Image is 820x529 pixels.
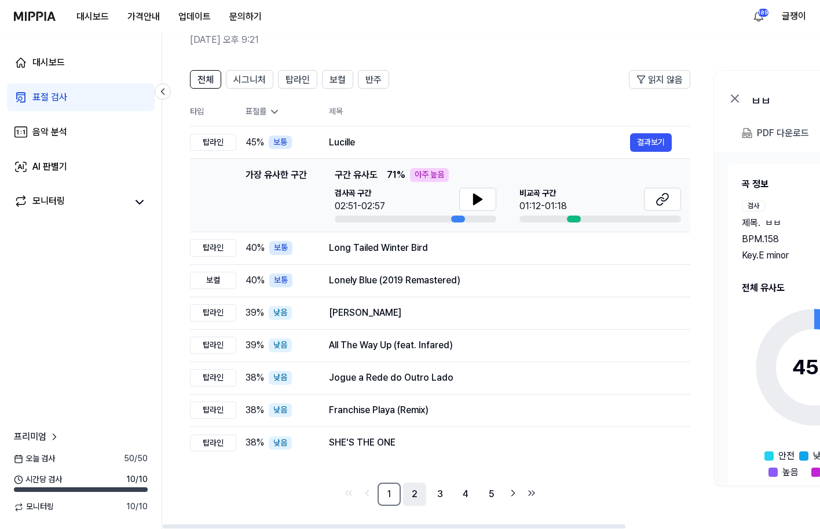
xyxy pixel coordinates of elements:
span: 검사곡 구간 [335,188,385,199]
img: 알림 [752,9,766,23]
span: 40 % [246,273,265,287]
button: 결과보기 [630,133,672,152]
div: 낮음 [269,436,292,450]
a: Go to last page [524,485,540,501]
span: 반주 [365,73,382,87]
div: 음악 분석 [32,125,67,139]
div: 낮음 [269,371,292,385]
div: 보통 [269,273,292,287]
div: Jogue a Rede do Outro Lado [329,371,672,385]
div: 02:51-02:57 [335,199,385,213]
span: 시간당 검사 [14,474,62,486]
img: PDF Download [742,128,752,138]
div: 낮음 [269,403,292,417]
div: 탑라인 [190,239,236,257]
div: 검사 [742,200,765,211]
button: 문의하기 [220,5,271,28]
a: AI 판별기 [7,153,155,181]
button: 반주 [358,70,389,89]
span: 전체 [197,73,214,87]
th: 제목 [329,98,690,126]
a: 2 [403,483,426,506]
a: 대시보드 [7,49,155,76]
a: 표절 검사 [7,83,155,111]
span: 45 % [246,136,264,149]
span: 38 % [246,436,264,450]
span: ㅂㅂ [765,216,781,230]
span: 71 % [387,168,405,182]
button: 가격안내 [118,5,169,28]
div: 표절률 [246,106,310,118]
button: 업데이트 [169,5,220,28]
a: 5 [479,483,503,506]
button: 읽지 않음 [629,70,690,89]
a: Go to next page [505,485,521,501]
span: 높음 [782,465,799,479]
a: 업데이트 [169,1,220,32]
a: 음악 분석 [7,118,155,146]
span: 제목 . [742,216,760,230]
div: 189 [757,8,769,17]
div: 낮음 [269,306,292,320]
span: 10 / 10 [126,474,148,486]
span: 읽지 않음 [648,73,683,87]
div: 보통 [269,136,292,149]
button: 대시보드 [67,5,118,28]
span: 10 / 10 [126,501,148,513]
span: 탑라인 [285,73,310,87]
a: 1 [378,483,401,506]
span: 보컬 [330,73,346,87]
span: 40 % [246,241,265,255]
div: 대시보드 [32,56,65,70]
span: 39 % [246,338,264,352]
span: 모니터링 [14,501,54,513]
span: 39 % [246,306,264,320]
span: 38 % [246,403,264,417]
div: 모니터링 [32,194,65,210]
div: PDF 다운로드 [757,126,809,141]
div: 탑라인 [190,304,236,322]
button: 글쟁이 [782,9,806,23]
div: 탑라인 [190,337,236,354]
span: 38 % [246,371,264,385]
div: 탑라인 [190,134,236,151]
span: 프리미엄 [14,430,46,444]
button: PDF 다운로드 [740,122,811,145]
div: SHE'S THE ONE [329,436,672,450]
a: Go to first page [341,485,357,501]
a: 프리미엄 [14,430,60,444]
span: 비교곡 구간 [519,188,567,199]
div: 탑라인 [190,435,236,452]
div: 보통 [269,241,292,255]
button: 보컬 [322,70,353,89]
div: 01:12-01:18 [519,199,567,213]
a: 4 [454,483,477,506]
a: Go to previous page [359,485,375,501]
div: [PERSON_NAME] [329,306,672,320]
button: 탑라인 [278,70,317,89]
div: All The Way Up (feat. Infared) [329,338,672,352]
button: 전체 [190,70,221,89]
button: 알림189 [749,7,768,25]
button: 시그니처 [226,70,273,89]
div: 낮음 [269,338,292,352]
nav: pagination [190,483,690,506]
img: logo [14,12,56,21]
div: 가장 유사한 구간 [246,168,307,222]
a: 3 [429,483,452,506]
span: 오늘 검사 [14,453,55,465]
div: Lucille [329,136,630,149]
div: 아주 높음 [410,168,449,182]
span: 구간 유사도 [335,168,378,182]
a: 모니터링 [14,194,127,210]
div: 보컬 [190,272,236,289]
th: 타입 [190,98,236,126]
div: AI 판별기 [32,160,67,174]
span: 시그니처 [233,73,266,87]
div: 표절 검사 [32,90,67,104]
div: 탑라인 [190,369,236,386]
span: 50 / 50 [124,453,148,465]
